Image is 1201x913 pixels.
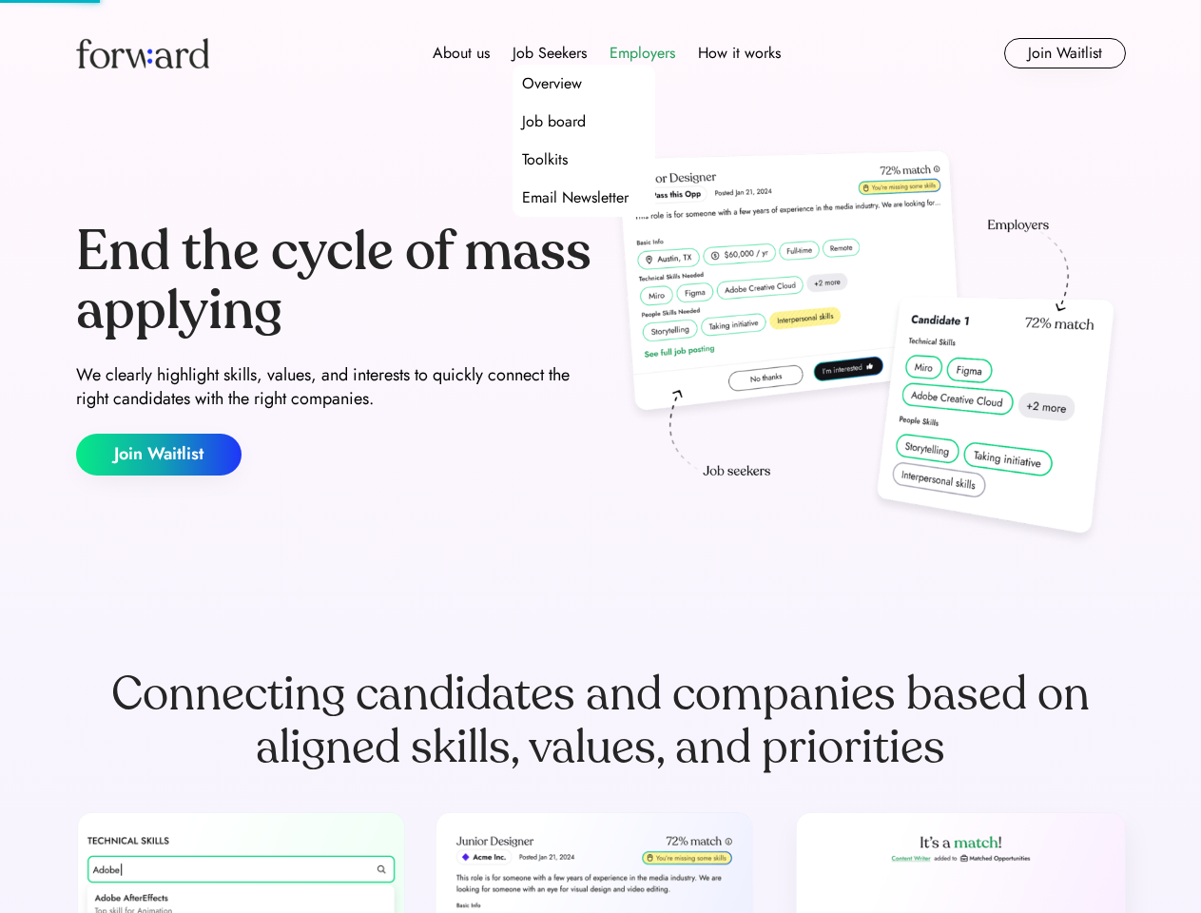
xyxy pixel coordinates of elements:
[76,668,1126,774] div: Connecting candidates and companies based on aligned skills, values, and priorities
[609,145,1126,554] img: hero-image.png
[76,363,593,411] div: We clearly highlight skills, values, and interests to quickly connect the right candidates with t...
[76,223,593,340] div: End the cycle of mass applying
[433,42,490,65] div: About us
[522,186,629,209] div: Email Newsletter
[1004,38,1126,68] button: Join Waitlist
[522,148,568,171] div: Toolkits
[698,42,781,65] div: How it works
[76,434,242,476] button: Join Waitlist
[610,42,675,65] div: Employers
[76,38,209,68] img: Forward logo
[522,72,582,95] div: Overview
[522,110,586,133] div: Job board
[513,42,587,65] div: Job Seekers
